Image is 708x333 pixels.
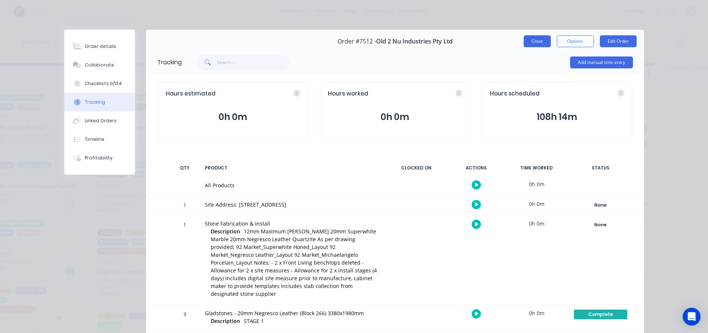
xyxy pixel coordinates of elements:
div: ACTIONS [449,160,504,176]
span: 12mm Maximum [PERSON_NAME] 20mm Superwhite Marble 20mm Negresco Leather Quartzite As per drawing ... [211,228,377,297]
div: Site Address: [STREET_ADDRESS] [205,201,379,208]
button: Tracking [64,93,135,111]
div: Complete [574,310,627,319]
button: Order details [64,37,135,56]
span: Hours estimated [166,90,216,98]
div: Tracking [157,58,182,67]
span: Description [211,227,240,235]
div: Gladstones - 20mm Negresco Leather (Block 266) 3380x1980mm [205,309,379,317]
div: All Products [205,181,379,189]
div: Order details [85,43,116,50]
span: Old 2 Nu Industries Pty Ltd [376,38,453,45]
div: 0h 0m [509,195,565,212]
button: Checklists 0/134 [64,74,135,93]
button: None [573,220,628,230]
span: Hours scheduled [490,90,540,98]
div: Checklists 0/134 [85,80,122,87]
button: Options [557,35,594,47]
div: 3 [174,306,196,332]
button: 0h 0m [166,110,300,124]
div: Linked Orders [85,117,117,124]
button: Linked Orders [64,111,135,130]
span: Order #7512 - [337,38,376,45]
div: PRODUCT [200,160,384,176]
div: Tracking [85,99,105,106]
button: Edit Order [600,35,637,47]
button: None [573,200,628,210]
div: 1 [174,197,196,215]
div: 0h 0m [509,305,565,321]
button: Complete [573,309,628,320]
div: 0h 0m [509,176,565,193]
button: Close [524,35,551,47]
button: 108h 14m [490,110,624,124]
div: TIME WORKED [509,160,565,176]
div: QTY [174,160,196,176]
div: Profitability [85,155,113,161]
input: Search... [217,55,290,70]
span: Description [211,317,240,325]
span: Hours worked [328,90,368,98]
div: Stone Fabrication & Install [205,220,379,227]
span: STAGE 1 [244,317,264,324]
div: STATUS [569,160,632,176]
div: 1 [174,216,196,304]
button: 0h 0m [328,110,462,124]
div: Collaborate [85,62,114,68]
button: Timeline [64,130,135,149]
div: Timeline [85,136,104,143]
button: Collaborate [64,56,135,74]
button: Profitability [64,149,135,167]
div: 0h 0m [509,215,565,232]
div: CLOCKED ON [388,160,444,176]
div: Open Intercom Messenger [683,308,701,326]
button: Add manual time entry [570,56,633,68]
